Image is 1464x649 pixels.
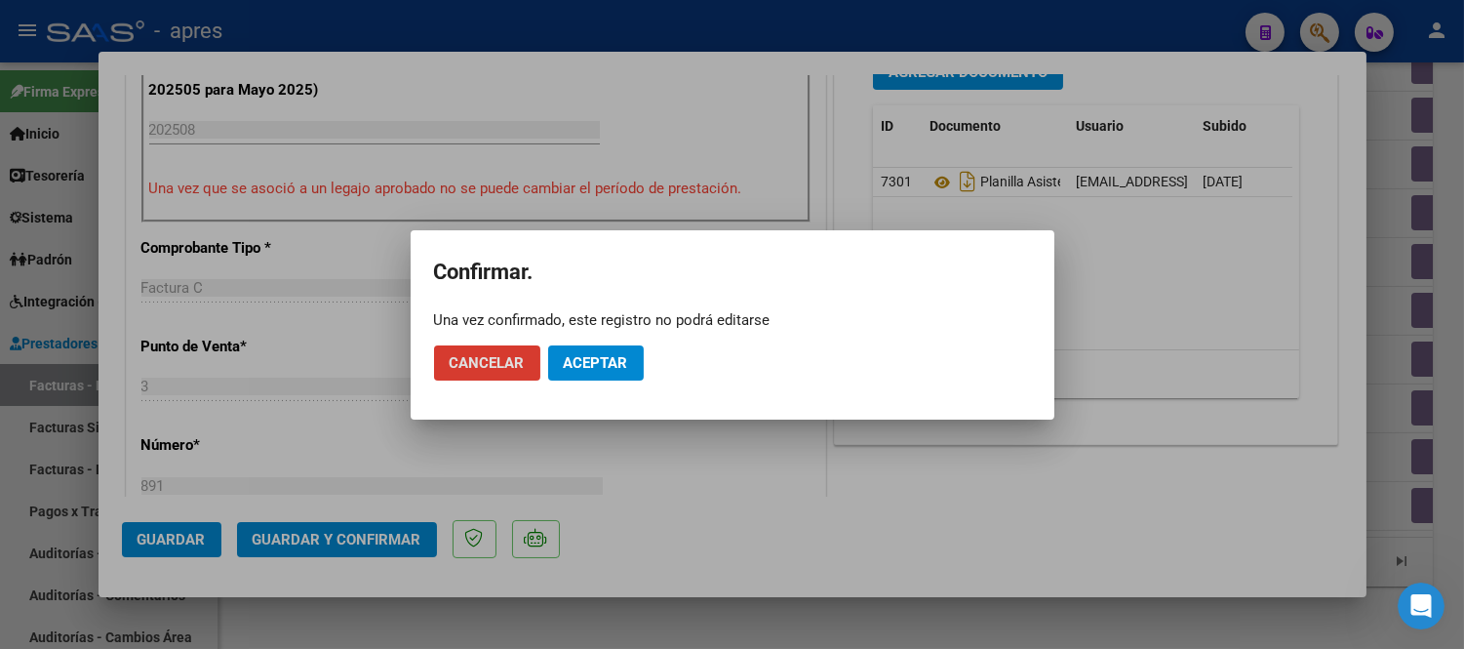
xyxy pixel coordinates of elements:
h2: Confirmar. [434,254,1031,291]
iframe: Intercom live chat [1398,583,1444,629]
span: Aceptar [564,354,628,372]
div: Una vez confirmado, este registro no podrá editarse [434,310,1031,330]
button: Cancelar [434,345,540,381]
span: Cancelar [450,354,525,372]
button: Aceptar [548,345,644,381]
